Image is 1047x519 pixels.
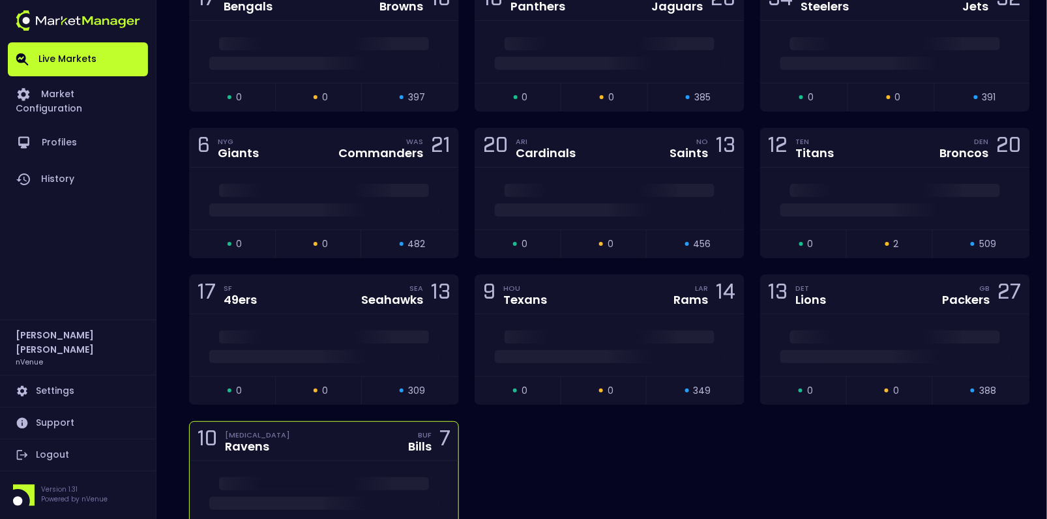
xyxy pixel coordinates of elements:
h3: nVenue [16,357,43,366]
div: Rams [674,294,709,306]
span: 0 [322,237,328,251]
div: 27 [998,282,1022,306]
span: 385 [694,91,711,104]
div: Packers [943,294,990,306]
h2: [PERSON_NAME] [PERSON_NAME] [16,328,140,357]
div: Jaguars [652,1,703,12]
div: DEN [975,136,989,147]
span: 0 [522,91,528,104]
span: 0 [522,237,527,251]
span: 0 [322,91,328,104]
p: Version 1.31 [41,484,108,494]
span: 0 [895,91,901,104]
a: Settings [8,376,148,407]
div: Bengals [224,1,273,12]
span: 482 [408,237,426,251]
span: 309 [408,384,425,398]
div: 10 [198,429,217,453]
div: 49ers [224,294,257,306]
div: 13 [769,282,788,306]
span: 0 [808,91,814,104]
div: Cardinals [516,147,576,159]
p: Powered by nVenue [41,494,108,504]
div: Version 1.31Powered by nVenue [8,484,148,506]
span: 2 [894,237,899,251]
a: Support [8,408,148,439]
div: Broncos [940,147,989,159]
span: 0 [236,237,242,251]
div: Steelers [801,1,849,12]
span: 0 [236,384,242,398]
div: Texans [503,294,547,306]
span: 0 [236,91,242,104]
div: SEA [409,283,423,293]
div: DET [796,283,827,293]
span: 0 [608,91,614,104]
span: 0 [808,237,814,251]
div: 14 [716,282,736,306]
div: NO [697,136,709,147]
div: 17 [198,282,216,306]
a: Profiles [8,125,148,161]
span: 349 [694,384,711,398]
span: 0 [522,384,527,398]
div: HOU [503,283,547,293]
div: Bills [408,441,432,452]
span: 0 [608,384,613,398]
span: 0 [322,384,328,398]
div: LAR [696,283,709,293]
a: Market Configuration [8,76,148,125]
span: 388 [979,384,996,398]
span: 0 [807,384,813,398]
div: Titans [796,147,834,159]
span: 391 [982,91,996,104]
a: History [8,161,148,198]
div: GB [980,283,990,293]
a: Live Markets [8,42,148,76]
div: 13 [431,282,450,306]
div: 6 [198,136,210,160]
span: 509 [979,237,996,251]
span: 0 [608,237,613,251]
div: SF [224,283,257,293]
div: 12 [769,136,788,160]
div: Commanders [338,147,423,159]
div: 21 [431,136,450,160]
div: Jets [963,1,989,12]
div: 20 [483,136,508,160]
div: 9 [483,282,495,306]
div: ARI [516,136,576,147]
span: 0 [893,384,899,398]
div: BUF [418,430,432,440]
div: WAS [406,136,423,147]
div: 7 [439,429,450,453]
span: 456 [694,237,711,251]
img: logo [16,10,140,31]
div: NYG [218,136,259,147]
div: Saints [670,147,709,159]
div: Seahawks [361,294,423,306]
div: [MEDICAL_DATA] [225,430,290,440]
div: TEN [796,136,834,147]
div: 13 [716,136,736,160]
a: Logout [8,439,148,471]
span: 397 [408,91,425,104]
div: Lions [796,294,827,306]
div: Giants [218,147,259,159]
div: Browns [379,1,423,12]
div: 20 [997,136,1022,160]
div: Panthers [510,1,565,12]
div: Ravens [225,441,290,452]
